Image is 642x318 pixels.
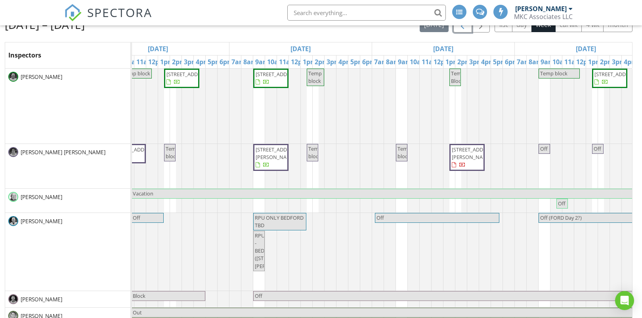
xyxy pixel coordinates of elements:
[479,56,497,68] a: 4pm
[133,292,145,299] span: Block
[123,70,150,77] span: Temp block
[431,42,455,55] a: Go to September 2, 2025
[397,145,411,160] span: Temp block
[134,56,156,68] a: 11am
[336,56,354,68] a: 4pm
[166,71,211,78] span: [STREET_ADDRESS]
[64,4,82,21] img: The Best Home Inspection Software - Spectora
[432,56,453,68] a: 12pm
[170,56,188,68] a: 2pm
[158,56,176,68] a: 1pm
[455,56,473,68] a: 2pm
[253,56,271,68] a: 9am
[133,214,140,221] span: Off
[265,56,287,68] a: 10am
[255,232,301,270] span: RPU - BEDFORD ([STREET_ADDRESS][PERSON_NAME])
[574,56,596,68] a: 12pm
[594,145,601,152] span: Off
[308,145,322,160] span: Temp block
[19,193,64,201] span: [PERSON_NAME]
[19,217,64,225] span: [PERSON_NAME]
[515,56,533,68] a: 7am
[133,309,142,316] span: Out
[122,56,144,68] a: 10am
[360,56,378,68] a: 6pm
[540,214,582,221] span: Off (FORD Day 2?)
[19,148,107,156] span: [PERSON_NAME] [PERSON_NAME]
[255,214,304,229] span: RPU ONLY BEDFORD TBD
[539,56,556,68] a: 9am
[514,13,573,21] div: MKC Associates LLC
[443,56,461,68] a: 1pm
[289,56,310,68] a: 12pm
[287,5,446,21] input: Search everything...
[113,146,157,153] span: [STREET_ADDRESS]
[540,145,548,152] span: Off
[503,56,521,68] a: 6pm
[255,292,262,299] span: Off
[594,71,639,78] span: [STREET_ADDRESS]
[146,42,170,55] a: Go to August 31, 2025
[289,42,313,55] a: Go to September 1, 2025
[182,56,200,68] a: 3pm
[146,56,168,68] a: 12pm
[408,56,429,68] a: 10am
[87,4,152,21] span: SPECTORA
[515,5,567,13] div: [PERSON_NAME]
[8,51,41,59] span: Inspectors
[622,56,640,68] a: 4pm
[133,190,153,197] span: Vacation
[574,42,598,55] a: Go to September 3, 2025
[19,295,64,303] span: [PERSON_NAME]
[8,192,18,202] img: jack_mason_home_inspector.jpg
[313,56,331,68] a: 2pm
[610,56,628,68] a: 3pm
[396,56,414,68] a: 9am
[301,56,319,68] a: 1pm
[615,291,634,310] div: Open Intercom Messenger
[527,56,545,68] a: 8am
[241,56,259,68] a: 8am
[562,56,584,68] a: 11am
[550,56,572,68] a: 10am
[8,147,18,157] img: miner_head_bw.jpg
[372,56,390,68] a: 7am
[19,73,64,81] span: [PERSON_NAME]
[325,56,342,68] a: 3pm
[558,200,566,207] span: Off
[452,146,496,161] span: [STREET_ADDRESS][PERSON_NAME]
[277,56,298,68] a: 11am
[256,146,300,161] span: [STREET_ADDRESS][PERSON_NAME]
[586,56,604,68] a: 1pm
[229,56,247,68] a: 7am
[598,56,616,68] a: 2pm
[8,216,18,226] img: rob_head_bw.jpg
[206,56,224,68] a: 5pm
[348,56,366,68] a: 5pm
[384,56,402,68] a: 8am
[64,11,152,27] a: SPECTORA
[166,145,179,160] span: Temp block
[467,56,485,68] a: 3pm
[8,294,18,304] img: jack_head_bw.jpg
[256,71,300,78] span: [STREET_ADDRESS]
[540,70,567,77] span: Temp block
[491,56,509,68] a: 5pm
[451,70,464,84] span: Temp Block
[420,56,441,68] a: 11am
[218,56,235,68] a: 6pm
[8,72,18,82] img: tom_head_bw.jpg
[308,70,322,84] span: Temp block
[376,214,384,221] span: Off
[194,56,212,68] a: 4pm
